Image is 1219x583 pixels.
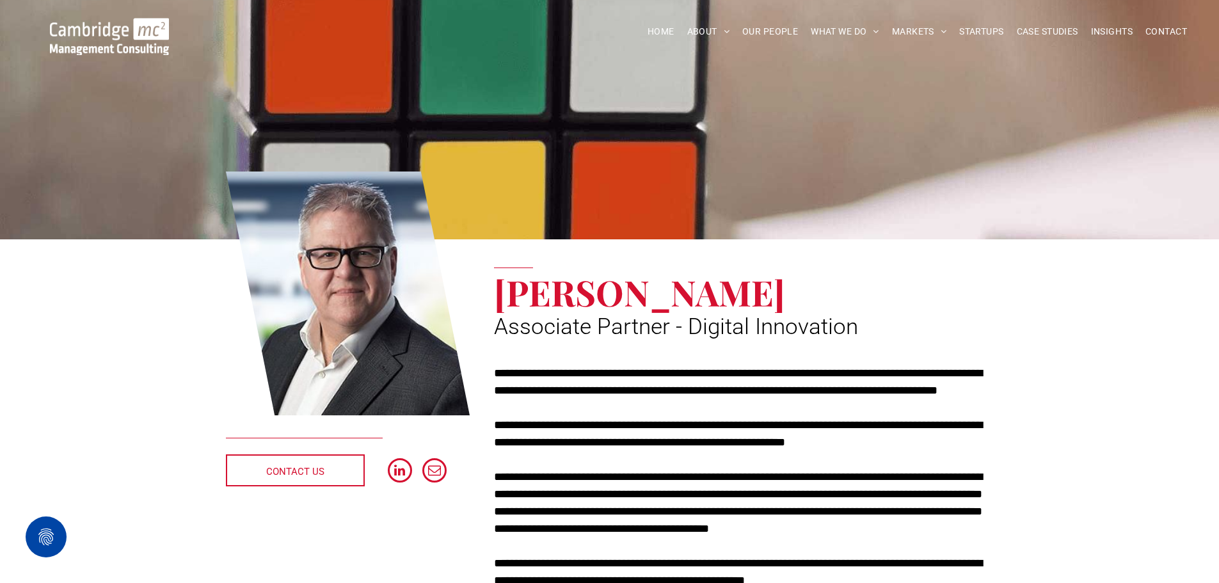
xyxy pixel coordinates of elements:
a: Your Business Transformed | Cambridge Management Consulting [50,20,169,33]
a: ABOUT [681,22,737,42]
a: email [422,458,447,486]
img: Go to Homepage [50,18,169,55]
span: CONTACT US [266,456,324,488]
a: CONTACT [1139,22,1193,42]
a: HOME [641,22,681,42]
a: linkedin [388,458,412,486]
a: WHAT WE DO [804,22,886,42]
a: OUR PEOPLE [736,22,804,42]
a: CONTACT US [226,454,365,486]
a: INSIGHTS [1085,22,1139,42]
a: STARTUPS [953,22,1010,42]
a: MARKETS [886,22,953,42]
span: Associate Partner - Digital Innovation [494,314,858,340]
span: [PERSON_NAME] [494,268,785,315]
a: CASE STUDIES [1010,22,1085,42]
a: Mike Hodgson | Associate Partner - Digital Innovation [226,170,470,418]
